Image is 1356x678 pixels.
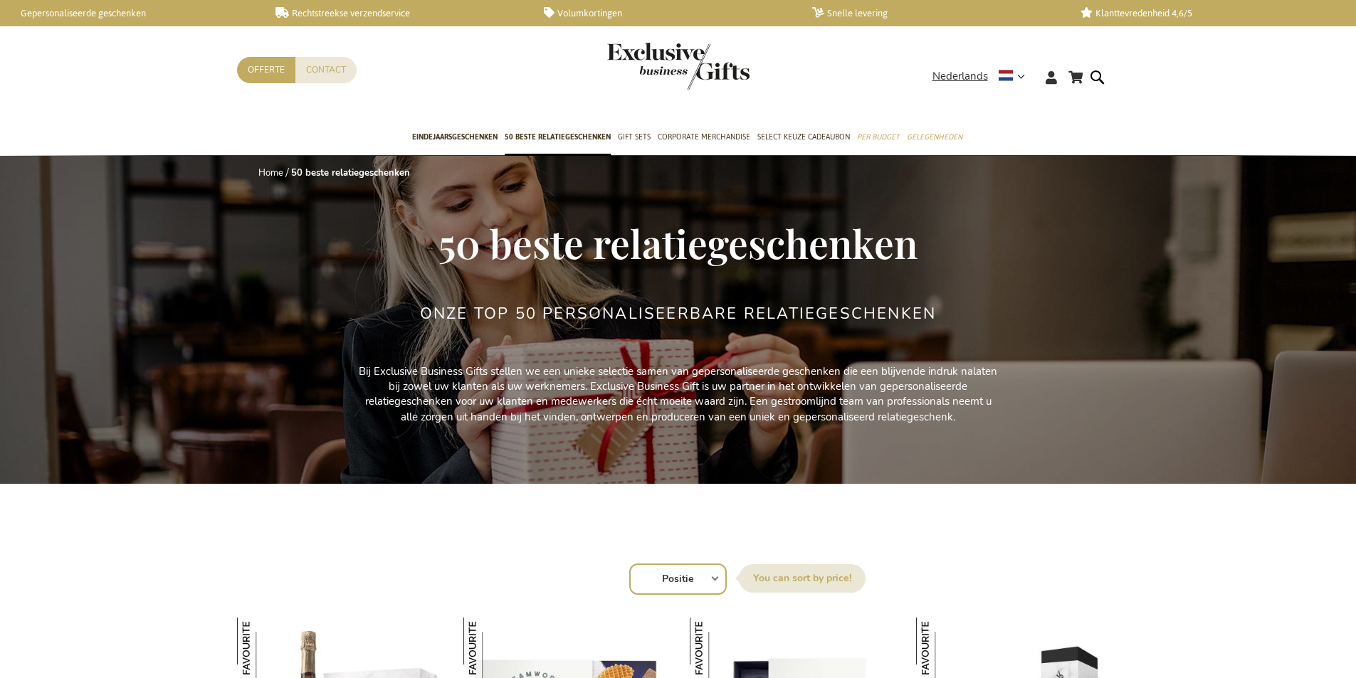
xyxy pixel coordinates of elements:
strong: 50 beste relatiegeschenken [291,166,410,179]
a: Snelle levering [812,7,1058,19]
span: Gelegenheden [907,129,962,144]
a: Klanttevredenheid 4,6/5 [1081,7,1326,19]
span: Select Keuze Cadeaubon [757,129,850,144]
div: Nederlands [932,68,1034,85]
span: 50 beste relatiegeschenken [505,129,611,144]
span: 50 beste relatiegeschenken [438,216,918,269]
span: Nederlands [932,68,988,85]
span: Per Budget [857,129,900,144]
a: store logo [607,43,678,90]
img: Exclusive Business gifts logo [607,43,750,90]
a: Rechtstreekse verzendservice [275,7,521,19]
p: Bij Exclusive Business Gifts stellen we een unieke selectie samen van gepersonaliseerde geschenke... [358,364,999,425]
a: Offerte [237,57,295,83]
span: Gift Sets [618,129,651,144]
label: Sorteer op [739,564,866,593]
a: Volumkortingen [544,7,789,19]
a: Home [258,166,283,179]
span: Eindejaarsgeschenken [412,129,498,144]
span: Corporate Merchandise [658,129,750,144]
h2: Onze TOP 50 Personaliseerbare Relatiegeschenken [420,305,936,322]
a: Contact [295,57,357,83]
a: Gepersonaliseerde geschenken [7,7,253,19]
